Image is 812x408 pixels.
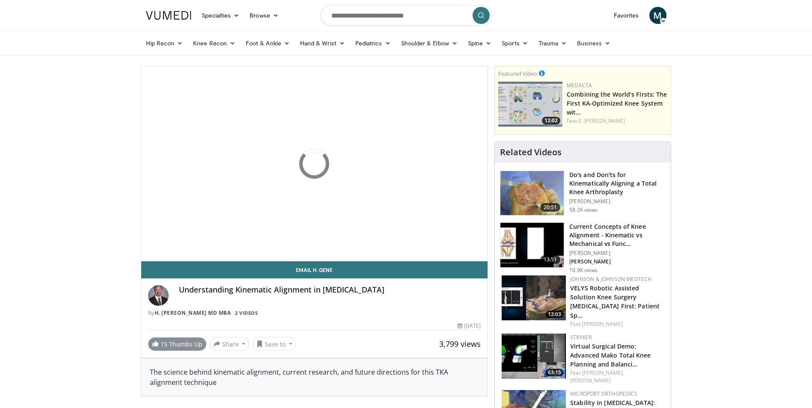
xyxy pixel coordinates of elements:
[497,35,533,52] a: Sports
[502,275,566,320] img: abe8434e-c392-4864-8b80-6cc2396b85ec.150x105_q85_crop-smart_upscale.jpg
[579,117,625,124] a: E. [PERSON_NAME]
[572,35,616,52] a: Business
[567,117,667,125] div: Feat.
[533,35,572,52] a: Trauma
[498,82,562,127] a: 12:02
[567,82,592,89] a: Medacta
[244,7,284,24] a: Browse
[500,147,562,157] h4: Related Videos
[569,250,666,257] p: [PERSON_NAME]
[569,198,666,205] p: [PERSON_NAME]
[569,207,598,213] p: 58.2K views
[141,261,488,278] a: Email H. Gene
[141,35,188,52] a: Hip Recon
[188,35,241,52] a: Knee Recon
[570,275,651,283] a: Johnson & Johnson MedTech
[458,322,481,330] div: [DATE]
[500,171,564,216] img: howell_knee_1.png.150x105_q85_crop-smart_upscale.jpg
[295,35,350,52] a: Hand & Wrist
[232,310,261,317] a: 2 Videos
[609,7,644,24] a: Favorites
[350,35,396,52] a: Pediatrics
[396,35,463,52] a: Shoulder & Elbow
[463,35,497,52] a: Spine
[542,117,560,124] span: 12:02
[439,339,481,349] span: 3,799 views
[210,337,250,351] button: Share
[500,222,666,274] a: 13:51 Current Concepts of Knee Alignment - Kinematic vs Mechanical vs Func… [PERSON_NAME] [PERSON...
[569,267,598,274] p: 10.9K views
[582,320,623,328] a: [PERSON_NAME]
[179,285,481,295] h4: Understanding Kinematic Alignment in [MEDICAL_DATA]
[570,334,592,341] a: Stryker
[321,5,492,26] input: Search topics, interventions
[148,285,169,306] img: Avatar
[545,310,564,318] span: 12:03
[570,390,637,397] a: MicroPort Orthopedics
[146,11,191,20] img: VuMedi Logo
[196,7,245,24] a: Specialties
[569,258,666,265] p: [PERSON_NAME]
[161,340,167,348] span: 15
[148,309,481,317] div: By
[567,90,667,116] a: Combining the World’s Firsts: The First KA-Optimized Knee System wit…
[500,223,564,267] img: ab6dcc5e-23fe-4b2c-862c-91d6e6d499b4.150x105_q85_crop-smart_upscale.jpg
[253,337,296,351] button: Save to
[155,309,231,316] a: H. [PERSON_NAME] MD MBA
[582,369,624,376] a: [PERSON_NAME],
[570,320,664,328] div: Feat.
[148,337,206,351] a: 15 Thumbs Up
[649,7,666,24] a: M
[540,255,561,264] span: 13:51
[570,342,651,368] a: Virtual Surgical Demo: Advanced Mako Total Knee Planning and Balanci…
[502,334,566,378] img: 7d0c74a0-cfc5-42ec-9f2e-5fcd55f82e8d.150x105_q85_crop-smart_upscale.jpg
[569,171,666,196] h3: Do's and Don'ts for Kinematically Aligning a Total Knee Arthroplasty
[570,369,664,384] div: Feat.
[498,70,537,77] small: Featured Video
[241,35,295,52] a: Foot & Ankle
[498,82,562,127] img: aaf1b7f9-f888-4d9f-a252-3ca059a0bd02.150x105_q85_crop-smart_upscale.jpg
[570,377,611,384] a: [PERSON_NAME]
[540,203,561,212] span: 20:51
[545,369,564,376] span: 63:15
[569,222,666,248] h3: Current Concepts of Knee Alignment - Kinematic vs Mechanical vs Func…
[500,171,666,216] a: 20:51 Do's and Don'ts for Kinematically Aligning a Total Knee Arthroplasty [PERSON_NAME] 58.2K views
[570,284,660,319] a: VELYS Robotic Assisted Solution Knee Surgery [MEDICAL_DATA] First: Patient Sp…
[502,334,566,378] a: 63:15
[150,367,479,387] div: The science behind kinematic alignment, current research, and future directions for this TKA alig...
[502,275,566,320] a: 12:03
[141,66,488,261] video-js: Video Player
